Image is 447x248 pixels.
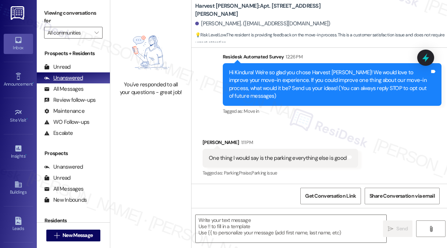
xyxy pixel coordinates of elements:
[383,220,412,237] button: Send
[44,85,83,93] div: All Messages
[4,34,33,54] a: Inbox
[47,27,91,39] input: All communities
[305,192,356,200] span: Get Conversation Link
[223,53,442,63] div: Residesk Automated Survey
[4,106,33,126] a: Site Visit •
[44,7,103,27] label: Viewing conversations for
[25,152,26,158] span: •
[195,32,226,38] strong: 💡 Risk Level: Low
[195,2,342,18] b: Harvest [PERSON_NAME]: Apt. [STREET_ADDRESS][PERSON_NAME]
[396,225,408,233] span: Send
[239,170,251,176] span: Praise ,
[62,231,93,239] span: New Message
[26,116,28,122] span: •
[203,139,358,149] div: [PERSON_NAME]
[4,178,33,198] a: Buildings
[33,80,34,86] span: •
[46,230,101,241] button: New Message
[388,226,393,232] i: 
[44,174,71,182] div: Unread
[118,81,183,97] div: You've responded to all your questions - great job!
[229,69,430,100] div: Hi Kindura! We're so glad you chose Harvest [PERSON_NAME]! We would love to improve your move-in ...
[37,50,110,57] div: Prospects + Residents
[118,28,183,77] img: empty-state
[37,150,110,157] div: Prospects
[44,196,87,204] div: New Inbounds
[11,6,26,20] img: ResiDesk Logo
[44,185,83,193] div: All Messages
[300,188,361,204] button: Get Conversation Link
[224,170,239,176] span: Parking ,
[203,168,358,178] div: Tagged as:
[4,215,33,234] a: Leads
[251,170,277,176] span: Parking issue
[44,63,71,71] div: Unread
[37,217,110,224] div: Residents
[365,188,440,204] button: Share Conversation via email
[54,233,60,238] i: 
[94,30,99,36] i: 
[195,31,447,47] span: : The resident is providing feedback on the move-in process. This is a customer satisfaction issu...
[44,74,83,82] div: Unanswered
[284,53,303,61] div: 12:26 PM
[195,20,330,28] div: [PERSON_NAME]. ([EMAIL_ADDRESS][DOMAIN_NAME])
[44,163,83,171] div: Unanswered
[223,106,442,116] div: Tagged as:
[44,107,85,115] div: Maintenance
[209,154,346,162] div: One thing I would say is the parking everything else is good
[44,96,96,104] div: Review follow-ups
[4,142,33,162] a: Insights •
[44,118,89,126] div: WO Follow-ups
[239,139,253,146] div: 1:11 PM
[244,108,259,114] span: Move in
[369,192,435,200] span: Share Conversation via email
[428,226,434,232] i: 
[44,129,73,137] div: Escalate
